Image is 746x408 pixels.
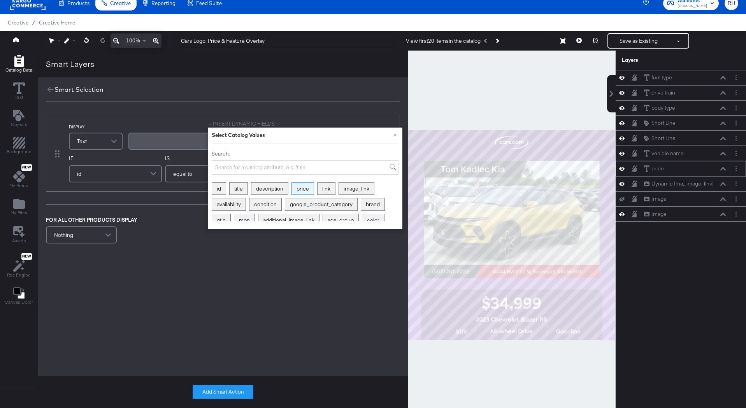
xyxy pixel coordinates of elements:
button: id [212,182,226,195]
button: condition [249,198,282,211]
div: age_group [323,214,358,226]
button: + INSERT DYNAMIC FIELDS [209,120,284,128]
div: To enrich screen reader interactions, please activate Accessibility in Grammarly extension settings [128,133,284,150]
button: Short Line [644,134,676,142]
div: drive trainLayer Options [616,85,746,100]
div: brand [361,198,384,210]
span: Nothing [54,228,73,242]
div: availability [212,198,246,210]
div: Short Line [651,119,676,127]
div: Short LineLayer Options [616,116,746,131]
button: Text [9,81,30,103]
button: Layer Options [732,180,740,188]
button: additional_image_link [258,214,319,227]
div: Select Catalog Values [212,131,398,139]
div: body type [651,104,675,112]
button: link [317,182,335,195]
div: Dynamic Ima...image_link)Layer Options [616,176,746,191]
div: Smart Selection [54,85,104,94]
span: equal to [173,167,192,180]
button: google_product_category [285,198,358,211]
label: DISPLAY [69,124,123,130]
button: age_group [323,214,359,227]
span: My Brand [9,182,28,189]
div: priceLayer Options [616,161,746,176]
button: Layer Options [732,104,740,112]
span: Text [77,135,87,148]
div: additional_image_link [258,214,319,226]
div: fuel type [651,74,672,81]
div: Image [651,210,667,218]
button: Layer Options [732,74,740,82]
button: Short Line [644,119,676,127]
button: Layer Options [732,195,740,203]
span: My Files [11,210,27,216]
div: ImageLayer Options [616,191,746,207]
div: color [362,214,384,226]
label: Search: [212,150,398,158]
button: Image [644,195,667,203]
span: [DOMAIN_NAME] [678,3,707,9]
button: fuel type [644,74,672,82]
div: Image [651,195,667,203]
div: price [651,165,664,172]
button: Add Rectangle [2,135,36,158]
span: Creative [8,19,28,26]
button: Layer Options [732,134,740,142]
span: Background [7,149,32,155]
button: × [388,128,402,142]
input: Search for a catalog attribute, e.g. 'title' [212,160,398,175]
button: drive train [644,89,676,97]
button: description [251,182,288,195]
div: mpn [234,214,255,226]
div: Dynamic Ima...image_link) [651,180,714,187]
span: Assets [12,238,26,244]
button: brand [361,198,385,211]
button: Add Text [6,108,32,130]
button: Dynamic Ima...image_link) [644,180,714,188]
button: body type [644,104,676,112]
span: Canvas Color [5,299,33,305]
span: New [21,165,32,170]
button: Assets [7,224,31,246]
div: link [318,183,335,195]
button: price [644,165,664,173]
button: Layer Options [732,119,740,127]
div: price [292,183,314,195]
span: id [77,167,81,180]
div: Smart Layers [46,58,94,70]
button: title [229,182,248,195]
button: Add Rectangle [1,53,37,75]
button: image_link [339,182,374,195]
div: FOR ALL OTHER PRODUCTS DISPLAY [46,216,240,224]
div: id [212,183,226,195]
span: Text [15,94,23,100]
div: fuel typeLayer Options [616,70,746,85]
a: Creative Home [39,19,75,26]
div: vehicle name [651,150,684,157]
span: Catalog Data [5,67,32,73]
div: Layers [622,56,701,64]
div: drive train [651,89,675,96]
button: Layer Options [732,210,740,218]
button: NewRec Engine [2,251,35,280]
div: View first 20 items in the catalog [406,37,481,45]
button: price [291,182,314,195]
button: Add Files [6,196,32,219]
button: Layer Options [732,149,740,158]
button: Next Product [491,34,502,48]
span: New [21,254,32,259]
button: gtin [212,214,231,227]
button: Image [644,210,667,218]
div: Short Line [651,135,676,142]
div: + INSERT DYNAMIC FIELDS [208,128,402,229]
button: Save as Existing [608,34,669,48]
div: google_product_category [285,198,357,210]
div: body typeLayer Options [616,100,746,116]
label: IF [69,155,162,162]
div: Short LineLayer Options [616,131,746,146]
div: title [230,183,247,195]
button: Layer Options [732,165,740,173]
button: NewMy Brand [5,163,33,191]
